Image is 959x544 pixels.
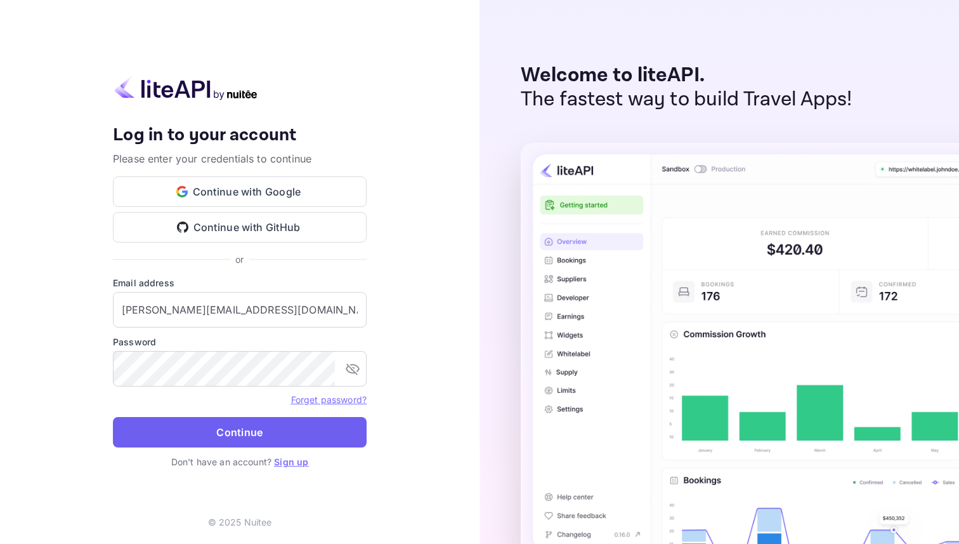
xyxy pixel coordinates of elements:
[291,393,367,406] a: Forget password?
[113,417,367,448] button: Continue
[113,276,367,289] label: Email address
[521,63,852,88] p: Welcome to liteAPI.
[113,176,367,207] button: Continue with Google
[274,456,308,467] a: Sign up
[113,455,367,468] p: Don't have an account?
[113,292,367,328] input: Enter your email address
[113,212,367,242] button: Continue with GitHub
[113,335,367,348] label: Password
[291,394,367,405] a: Forget password?
[235,253,244,266] p: or
[113,76,259,100] img: liteapi
[113,151,367,166] p: Please enter your credentials to continue
[521,88,852,112] p: The fastest way to build Travel Apps!
[113,124,367,147] h4: Log in to your account
[340,356,365,381] button: toggle password visibility
[208,515,272,529] p: © 2025 Nuitee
